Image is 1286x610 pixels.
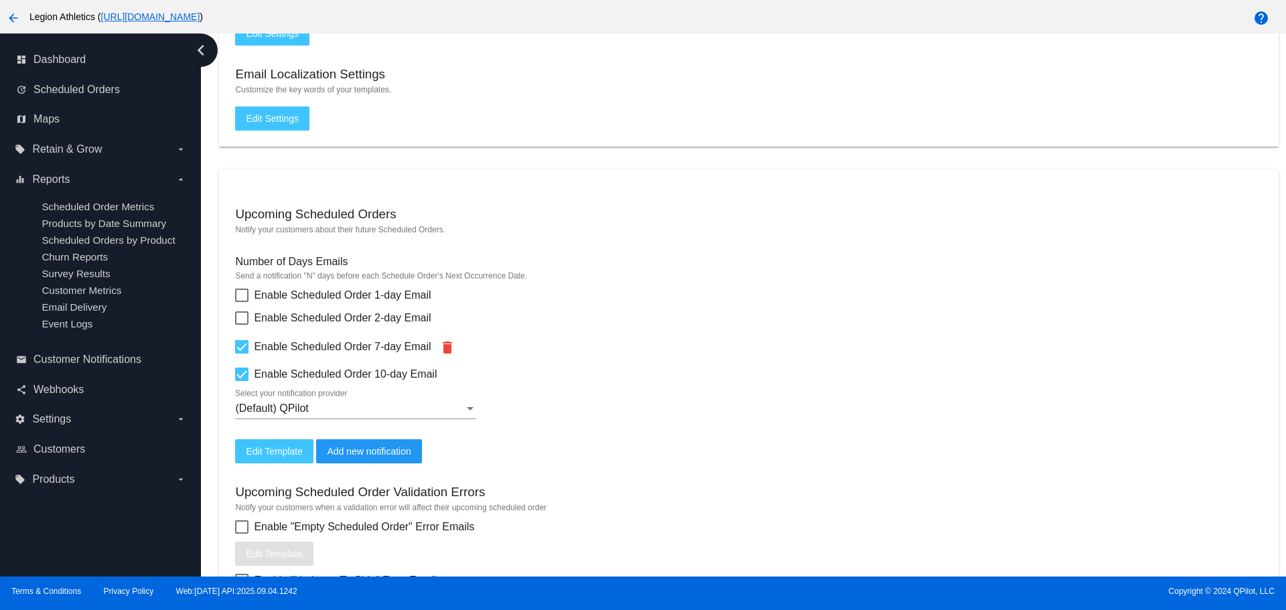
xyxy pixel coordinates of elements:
a: Email Delivery [42,301,106,313]
span: Enable Scheduled Order 7-day Email [254,339,431,355]
span: Enable Scheduled Order 2-day Email [254,310,431,326]
span: Settings [32,413,71,425]
span: Enable Scheduled Order 10-day Email [254,366,437,382]
i: arrow_drop_down [175,414,186,425]
span: Add new notification [327,446,411,457]
a: Event Logs [42,318,92,329]
i: people_outline [16,444,27,455]
a: Customer Metrics [42,285,121,296]
i: local_offer [15,144,25,155]
span: Dashboard [33,54,86,66]
button: Edit Template [235,542,313,566]
span: Products [32,473,74,485]
span: Retain & Grow [32,143,102,155]
h3: Upcoming Scheduled Order Validation Errors [235,485,485,500]
i: update [16,84,27,95]
i: local_offer [15,474,25,485]
span: Reports [32,173,70,185]
mat-icon: help [1253,10,1269,26]
i: dashboard [16,54,27,65]
a: Web:[DATE] API:2025.09.04.1242 [176,587,297,596]
a: Survey Results [42,268,110,279]
i: chevron_left [190,40,212,61]
i: arrow_drop_down [175,144,186,155]
a: map Maps [16,108,186,130]
span: Edit Template [246,446,303,457]
h4: Number of Days Emails [235,256,348,268]
h3: Upcoming Scheduled Orders [235,207,396,222]
a: [URL][DOMAIN_NAME] [101,11,200,22]
a: Scheduled Orders by Product [42,234,175,246]
mat-icon: arrow_back [5,10,21,26]
mat-hint: Notify your customers when a validation error will affect their upcoming scheduled order [235,503,1262,512]
a: people_outline Customers [16,439,186,460]
button: Edit Template [235,439,313,463]
span: Webhooks [33,384,84,396]
i: share [16,384,27,395]
i: email [16,354,27,365]
i: arrow_drop_down [175,174,186,185]
button: Edit Settings [235,106,309,131]
i: settings [15,414,25,425]
span: Scheduled Orders [33,84,120,96]
a: share Webhooks [16,379,186,400]
a: Churn Reports [42,251,108,262]
i: arrow_drop_down [175,474,186,485]
a: update Scheduled Orders [16,79,186,100]
a: Terms & Conditions [11,587,81,596]
i: map [16,114,27,125]
span: Legion Athletics ( ) [29,11,203,22]
span: Edit Template [246,548,303,559]
span: Edit Settings [246,28,299,39]
span: Customers [33,443,85,455]
a: email Customer Notifications [16,349,186,370]
span: (Default) QPilot [235,402,308,414]
span: Maps [33,113,60,125]
mat-hint: Customize the key words of your templates. [235,85,1262,94]
span: Enable "Empty Scheduled Order" Error Emails [254,519,474,535]
span: Enable Scheduled Order 1-day Email [254,287,431,303]
a: Products by Date Summary [42,218,166,229]
button: Edit Settings [235,21,309,46]
a: Scheduled Order Metrics [42,201,154,212]
mat-hint: Send a notification "N" days before each Schedule Order's Next Occurrence Date. [235,271,1262,281]
a: dashboard Dashboard [16,49,186,70]
span: Copyright © 2024 QPilot, LLC [654,587,1275,596]
mat-hint: Notify your customers about their future Scheduled Orders. [235,225,1262,234]
span: Edit Settings [246,113,299,124]
span: Customer Notifications [33,354,141,366]
i: equalizer [15,174,25,185]
mat-icon: delete [439,339,455,356]
button: Add new notification [316,439,421,463]
a: Privacy Policy [104,587,154,596]
h3: Email Localization Settings [235,67,385,82]
span: Enable "No Items To Ship" Error Emails [254,573,441,589]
